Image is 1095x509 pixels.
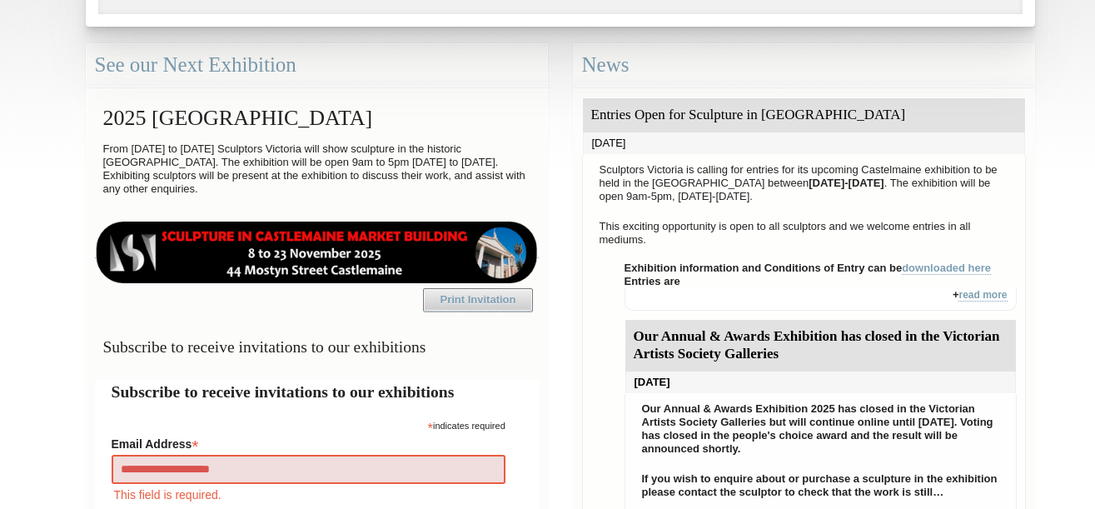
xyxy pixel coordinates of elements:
[112,380,522,404] h2: Subscribe to receive invitations to our exhibitions
[625,320,1016,372] div: Our Annual & Awards Exhibition has closed in the Victorian Artists Society Galleries
[95,222,539,283] img: castlemaine-ldrbd25v2.png
[583,132,1025,154] div: [DATE]
[583,98,1025,132] div: Entries Open for Sculpture in [GEOGRAPHIC_DATA]
[625,372,1016,393] div: [DATE]
[809,177,884,189] strong: [DATE]-[DATE]
[634,468,1008,503] p: If you wish to enquire about or purchase a sculpture in the exhibition please contact the sculpto...
[591,159,1017,207] p: Sculptors Victoria is calling for entries for its upcoming Castelmaine exhibition to be held in t...
[634,398,1008,460] p: Our Annual & Awards Exhibition 2025 has closed in the Victorian Artists Society Galleries but wil...
[112,417,505,432] div: indicates required
[112,432,505,452] label: Email Address
[591,216,1017,251] p: This exciting opportunity is open to all sculptors and we welcome entries in all mediums.
[95,331,539,363] h3: Subscribe to receive invitations to our exhibitions
[112,486,505,504] div: This field is required.
[86,43,548,87] div: See our Next Exhibition
[902,262,991,275] a: downloaded here
[958,289,1007,302] a: read more
[573,43,1035,87] div: News
[95,138,539,200] p: From [DATE] to [DATE] Sculptors Victoria will show sculpture in the historic [GEOGRAPHIC_DATA]. T...
[95,97,539,138] h2: 2025 [GEOGRAPHIC_DATA]
[625,262,992,275] strong: Exhibition information and Conditions of Entry can be
[625,288,1017,311] div: +
[423,288,533,312] a: Print Invitation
